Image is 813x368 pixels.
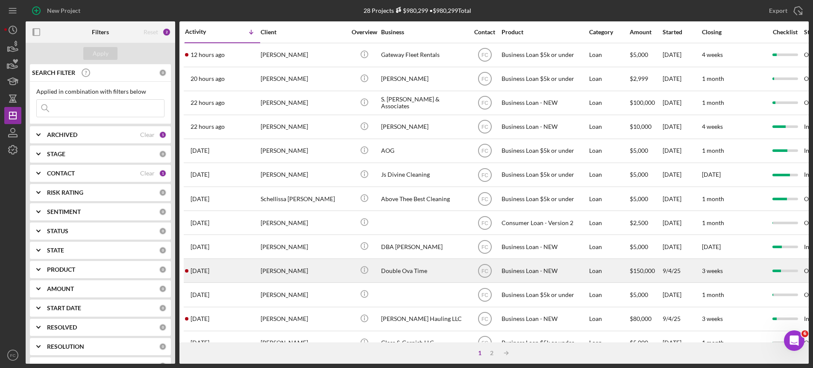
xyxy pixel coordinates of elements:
div: Activity [185,28,223,35]
time: 2025-09-18 03:18 [191,315,209,322]
span: $5,000 [630,51,648,58]
text: FC [481,244,488,250]
div: [PERSON_NAME] [261,44,346,66]
div: [PERSON_NAME] [381,68,467,90]
time: 2025-09-19 00:36 [191,291,209,298]
div: [DATE] [663,235,701,258]
time: 1 month [702,75,724,82]
b: Filters [92,29,109,36]
text: FC [481,340,488,346]
div: [PERSON_NAME] [261,259,346,282]
div: 1 [474,350,486,356]
div: 1 [159,169,167,177]
b: SENTIMENT [47,208,81,215]
b: RISK RATING [47,189,83,196]
span: $2,999 [630,75,648,82]
div: 0 [159,323,167,331]
time: 1 month [702,219,724,226]
div: 28 Projects • $980,299 Total [364,7,471,14]
text: FC [481,268,488,274]
div: [DATE] [663,283,701,306]
div: Business Loan $5k or under [502,139,587,162]
span: $5,000 [630,291,648,298]
div: Business Loan $5k or under [502,163,587,186]
div: 0 [159,69,167,77]
div: Checklist [767,29,803,36]
button: FC [4,347,21,364]
time: 2025-09-24 17:57 [191,75,225,82]
div: Overview [348,29,380,36]
time: 2025-09-24 16:18 [191,123,225,130]
text: FC [481,196,488,202]
span: $5,000 [630,171,648,178]
div: Closing [702,29,766,36]
div: Loan [589,68,629,90]
div: Contact [469,29,501,36]
div: Loan [589,44,629,66]
div: Loan [589,308,629,330]
time: 2025-09-23 13:49 [191,196,209,202]
div: Business Loan - NEW [502,259,587,282]
span: $5,000 [630,243,648,250]
div: 0 [159,246,167,254]
div: Loan [589,116,629,138]
time: 3 weeks [702,267,723,274]
span: $5,000 [630,195,648,202]
time: 4 weeks [702,123,723,130]
time: 2025-09-23 14:38 [191,171,209,178]
text: FC [481,148,488,154]
div: Apply [93,47,109,60]
b: SEARCH FILTER [32,69,75,76]
button: New Project [26,2,89,19]
div: Business Loan - NEW [502,235,587,258]
text: FC [481,316,488,322]
div: 0 [159,285,167,293]
div: Business Loan $5k or under [502,68,587,90]
div: [PERSON_NAME] [261,332,346,354]
div: 2 [162,28,171,36]
time: 2025-09-21 01:48 [191,243,209,250]
div: Amount [630,29,662,36]
span: $80,000 [630,315,652,322]
time: 2025-09-17 16:39 [191,339,209,346]
div: [DATE] [663,68,701,90]
time: 2025-09-20 13:37 [191,267,209,274]
b: AMOUNT [47,285,74,292]
b: STATUS [47,228,68,234]
time: 2025-09-23 19:50 [191,147,209,154]
div: DBA [PERSON_NAME] [381,235,467,258]
div: [DATE] [663,332,701,354]
div: 0 [159,343,167,350]
div: Business Loan - NEW [502,92,587,114]
div: 0 [159,266,167,273]
b: STATE [47,247,64,254]
div: Business Loan $5k or under [502,332,587,354]
time: 4 weeks [702,51,723,58]
div: [PERSON_NAME] [261,116,346,138]
time: 3 weeks [702,315,723,322]
time: 1 month [702,291,724,298]
b: ARCHIVED [47,131,77,138]
div: $980,299 [394,7,428,14]
b: CONTACT [47,170,75,177]
text: FC [481,292,488,298]
div: Js Divine Cleaning [381,163,467,186]
div: [PERSON_NAME] [381,116,467,138]
div: [DATE] [663,44,701,66]
b: START DATE [47,305,81,312]
div: Double Ova Time [381,259,467,282]
b: PRODUCT [47,266,75,273]
time: 2025-09-21 23:51 [191,220,209,226]
b: STAGE [47,151,65,157]
b: RESOLVED [47,324,77,331]
div: 0 [159,227,167,235]
time: 1 month [702,339,724,346]
span: $100,000 [630,99,655,106]
b: RESOLUTION [47,343,84,350]
div: [PERSON_NAME] [261,235,346,258]
time: [DATE] [702,171,721,178]
div: Schellissa [PERSON_NAME] [261,187,346,210]
text: FC [10,353,16,358]
div: [PERSON_NAME] [261,68,346,90]
span: $150,000 [630,267,655,274]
